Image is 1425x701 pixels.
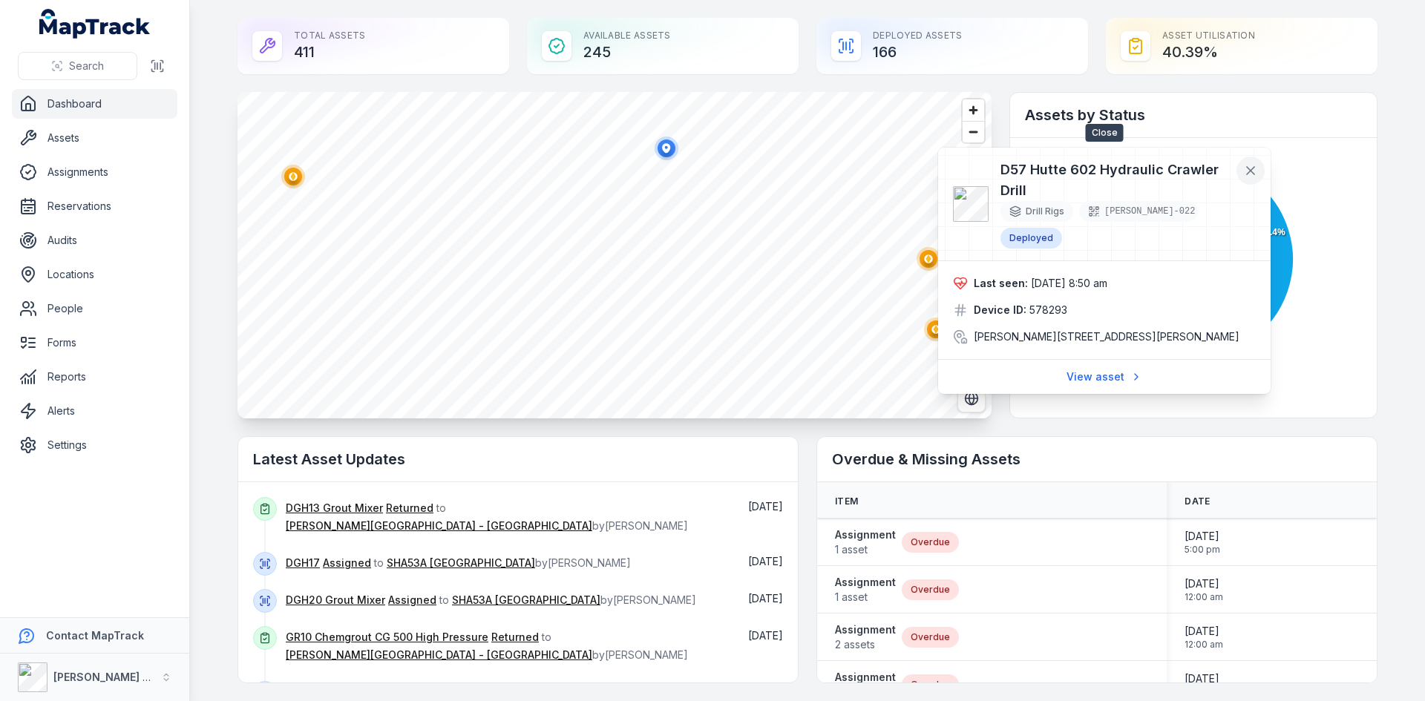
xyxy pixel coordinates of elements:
[748,500,783,513] time: 9/2/2025, 9:48:54 AM
[12,226,177,255] a: Audits
[1185,576,1223,591] span: [DATE]
[388,593,436,608] a: Assigned
[286,648,592,662] a: [PERSON_NAME][GEOGRAPHIC_DATA] - [GEOGRAPHIC_DATA]
[386,501,433,516] a: Returned
[748,629,783,642] span: [DATE]
[1026,205,1064,217] span: Drill Rigs
[835,622,896,652] a: Assignment2 assets
[1000,228,1062,249] div: Deployed
[835,622,896,637] strong: Assignment
[1025,105,1362,125] h2: Assets by Status
[12,328,177,358] a: Forms
[748,629,783,642] time: 9/2/2025, 9:34:09 AM
[286,556,320,570] a: DGH17
[974,329,1239,344] span: [PERSON_NAME][STREET_ADDRESS][PERSON_NAME]
[12,260,177,289] a: Locations
[974,276,1028,291] strong: Last seen:
[286,519,592,533] a: [PERSON_NAME][GEOGRAPHIC_DATA] - [GEOGRAPHIC_DATA]
[12,157,177,187] a: Assignments
[12,294,177,323] a: People
[1185,671,1223,698] time: 8/25/2025, 12:00:00 AM
[286,593,385,608] a: DGH20 Grout Mixer
[286,556,631,569] span: to by [PERSON_NAME]
[1031,277,1107,289] time: 9/1/2025, 8:50:41 AM
[323,556,371,570] a: Assigned
[1185,591,1223,603] span: 12:00 am
[12,430,177,460] a: Settings
[18,52,137,80] button: Search
[12,123,177,153] a: Assets
[39,9,151,39] a: MapTrack
[1185,529,1220,556] time: 6/27/2025, 5:00:00 PM
[835,670,896,685] strong: Assignment
[237,92,992,418] canvas: Map
[902,627,959,648] div: Overdue
[1185,624,1223,651] time: 9/2/2025, 12:00:00 AM
[286,501,688,532] span: to by [PERSON_NAME]
[69,59,104,73] span: Search
[963,99,984,121] button: Zoom in
[1185,624,1223,639] span: [DATE]
[1031,277,1107,289] span: [DATE] 8:50 am
[452,593,600,608] a: SHA53A [GEOGRAPHIC_DATA]
[835,670,896,700] a: Assignment
[1185,671,1223,686] span: [DATE]
[1079,201,1198,222] div: [PERSON_NAME]-022
[1185,496,1210,507] span: Date
[902,674,959,695] div: Overdue
[835,542,896,557] span: 1 asset
[286,631,688,661] span: to by [PERSON_NAME]
[286,501,383,516] a: DGH13 Grout Mixer
[835,575,896,605] a: Assignment1 asset
[1185,529,1220,544] span: [DATE]
[12,89,177,119] a: Dashboard
[1000,159,1232,201] h3: D57 Hutte 602 Hydraulic Crawler Drill
[748,555,783,567] time: 9/2/2025, 9:44:27 AM
[748,592,783,605] time: 9/2/2025, 9:40:52 AM
[963,121,984,142] button: Zoom out
[835,590,896,605] span: 1 asset
[387,556,535,570] a: SHA53A [GEOGRAPHIC_DATA]
[1185,576,1223,603] time: 7/31/2025, 12:00:00 AM
[12,396,177,426] a: Alerts
[835,496,858,507] span: Item
[835,527,896,542] strong: Assignment
[12,362,177,392] a: Reports
[748,500,783,513] span: [DATE]
[286,593,696,606] span: to by [PERSON_NAME]
[1057,363,1152,391] a: View asset
[1086,124,1124,142] span: Close
[46,629,144,642] strong: Contact MapTrack
[835,637,896,652] span: 2 assets
[1185,544,1220,556] span: 5:00 pm
[748,555,783,567] span: [DATE]
[491,630,539,645] a: Returned
[253,449,783,470] h2: Latest Asset Updates
[1029,303,1067,317] span: 578293
[835,527,896,557] a: Assignment1 asset
[957,384,986,412] button: Switch to Satellite View
[902,579,959,600] div: Overdue
[286,630,488,645] a: GR10 Chemgrout CG 500 High Pressure
[902,532,959,553] div: Overdue
[835,575,896,590] strong: Assignment
[748,592,783,605] span: [DATE]
[974,303,1026,317] strong: Device ID:
[12,191,177,221] a: Reservations
[53,671,175,683] strong: [PERSON_NAME] Group
[1185,639,1223,651] span: 12:00 am
[832,449,1362,470] h2: Overdue & Missing Assets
